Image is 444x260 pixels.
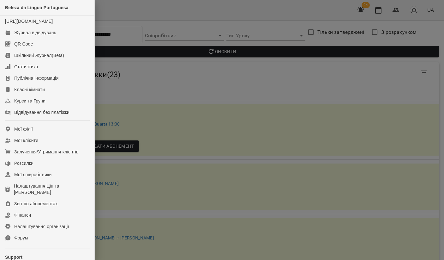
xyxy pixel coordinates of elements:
div: Мої співробітники [14,171,52,178]
div: Класні кімнати [14,86,45,93]
div: Журнал відвідувань [14,29,56,36]
a: [URL][DOMAIN_NAME] [5,19,53,24]
div: Залучення/Утримання клієнтів [14,149,79,155]
div: Налаштування Цін та [PERSON_NAME] [14,183,89,195]
div: Форум [14,235,28,241]
div: Відвідування без платіжки [14,109,69,115]
div: Налаштування організації [14,223,69,230]
div: Шкільний Журнал(Beta) [14,52,64,59]
div: Мої клієнти [14,137,38,144]
div: Фінанси [14,212,31,218]
div: Розсилки [14,160,33,166]
div: Курси та Групи [14,98,45,104]
div: Публічна інформація [14,75,58,81]
div: QR Code [14,41,33,47]
div: Мої філії [14,126,33,132]
div: Звіт по абонементах [14,201,58,207]
span: Beleza da Língua Portuguesa [5,5,69,10]
div: Статистика [14,64,38,70]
